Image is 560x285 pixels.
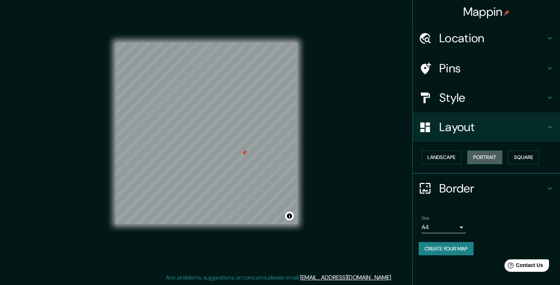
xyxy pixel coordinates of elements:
div: Location [413,24,560,53]
button: Landscape [422,151,461,164]
div: Pins [413,54,560,83]
img: pin-icon.png [504,10,510,16]
a: [EMAIL_ADDRESS][DOMAIN_NAME] [300,274,391,281]
button: Toggle attribution [285,212,294,220]
div: . [392,273,393,282]
iframe: Help widget launcher [494,256,552,277]
canvas: Map [116,43,297,224]
h4: Location [439,31,545,46]
p: Any problems, suggestions, or concerns please email . [166,273,392,282]
div: Layout [413,112,560,142]
div: A4 [422,221,466,233]
div: Border [413,174,560,203]
button: Portrait [467,151,502,164]
h4: Style [439,90,545,105]
div: . [393,273,395,282]
label: Size [422,215,429,221]
button: Square [508,151,539,164]
h4: Layout [439,120,545,134]
h4: Border [439,181,545,196]
div: Style [413,83,560,112]
button: Create your map [419,242,473,256]
h4: Mappin [463,4,510,19]
h4: Pins [439,61,545,76]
